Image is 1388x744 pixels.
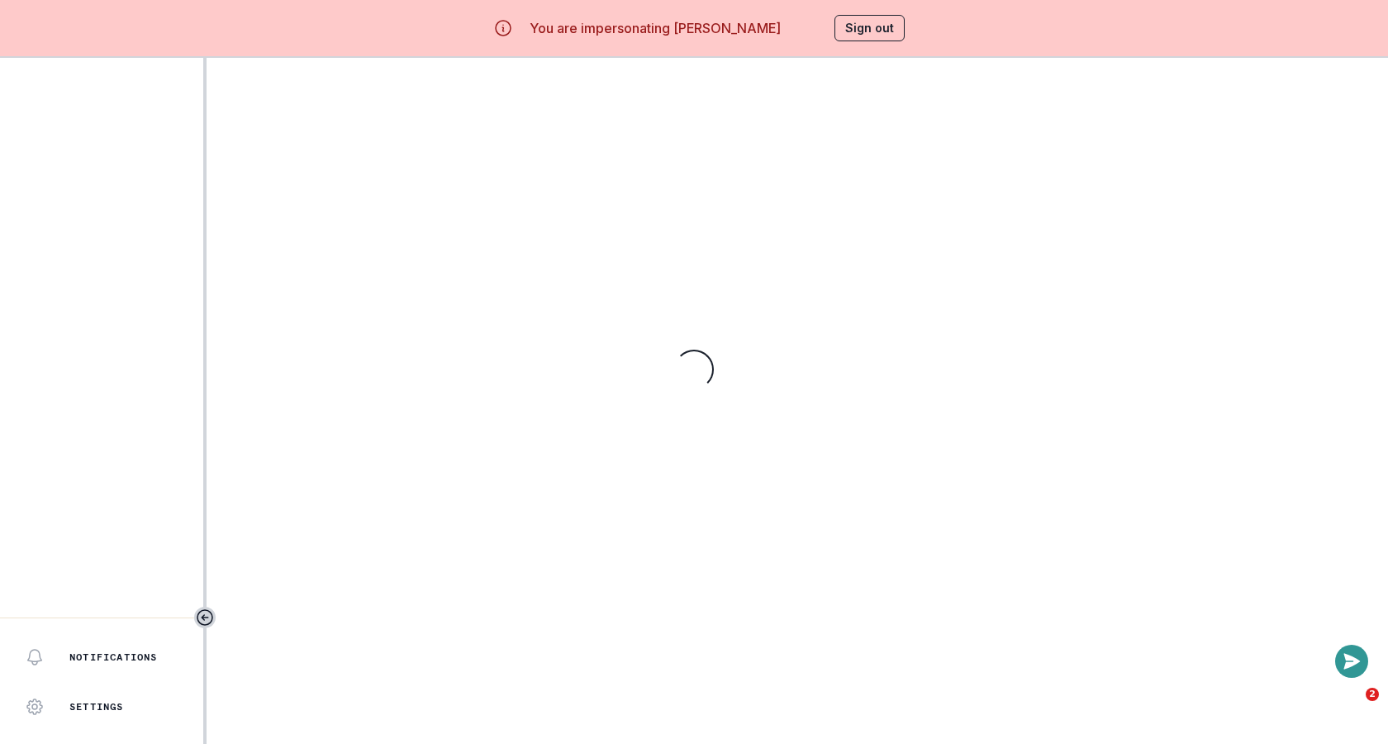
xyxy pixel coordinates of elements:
[1335,645,1368,678] button: Open or close messaging widget
[1366,688,1379,701] span: 2
[194,607,216,628] button: Toggle sidebar
[834,15,905,41] button: Sign out
[69,700,124,713] p: Settings
[530,18,781,38] p: You are impersonating [PERSON_NAME]
[69,651,158,664] p: Notifications
[1332,688,1371,727] iframe: Intercom live chat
